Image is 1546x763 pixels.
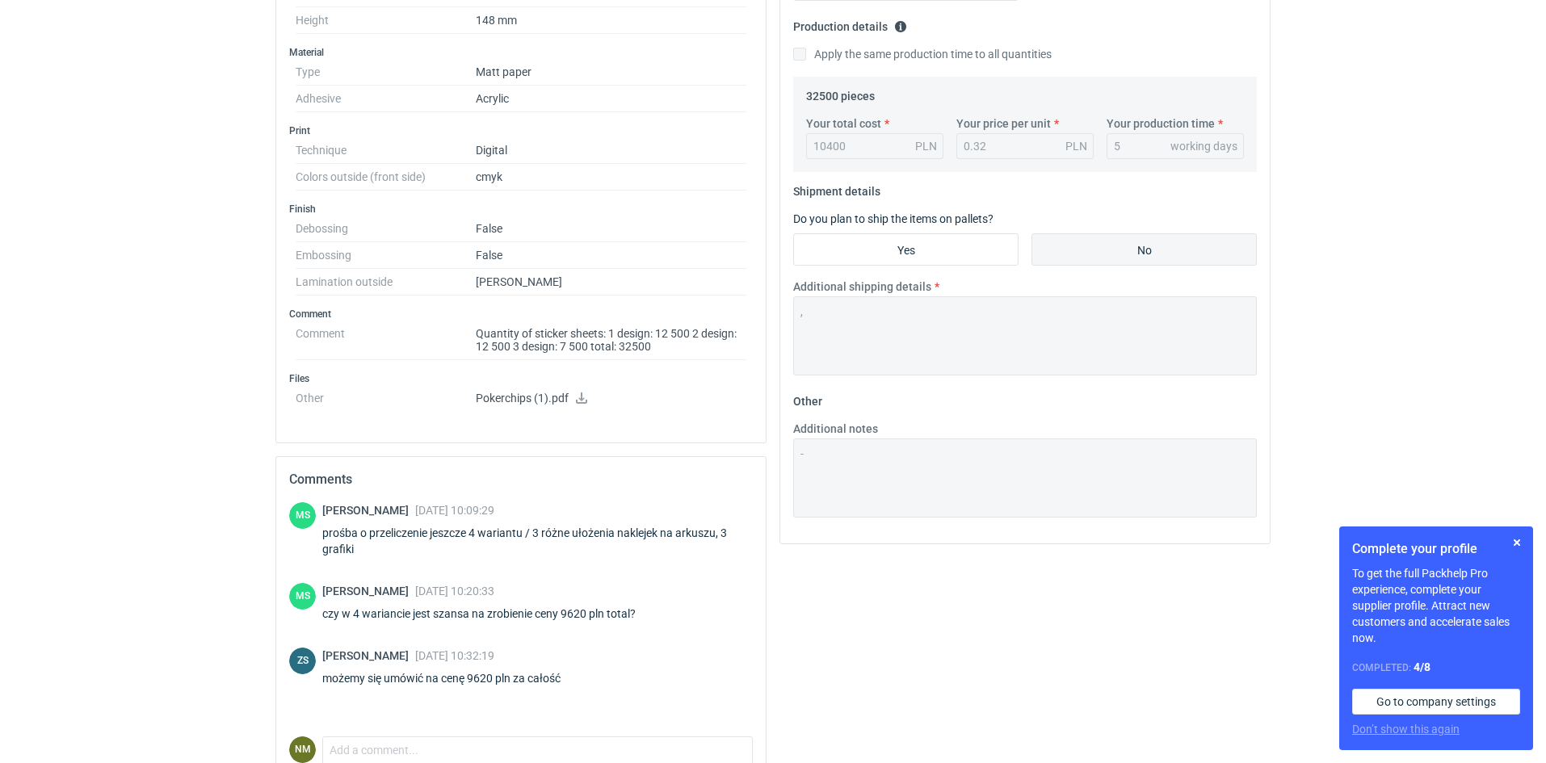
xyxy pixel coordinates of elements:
[289,736,316,763] figcaption: NM
[289,124,753,137] h3: Print
[296,86,476,112] dt: Adhesive
[793,279,931,295] label: Additional shipping details
[476,269,746,296] dd: [PERSON_NAME]
[793,388,822,408] legend: Other
[1065,138,1087,154] div: PLN
[289,372,753,385] h3: Files
[322,649,415,662] span: [PERSON_NAME]
[289,736,316,763] div: Natalia Mrozek
[415,649,494,662] span: [DATE] 10:32:19
[476,7,746,34] dd: 148 mm
[296,242,476,269] dt: Embossing
[296,7,476,34] dt: Height
[289,308,753,321] h3: Comment
[289,648,316,674] figcaption: ZS
[289,470,753,489] h2: Comments
[476,216,746,242] dd: False
[296,216,476,242] dt: Debossing
[793,178,880,198] legend: Shipment details
[476,137,746,164] dd: Digital
[793,46,1052,62] label: Apply the same production time to all quantities
[296,269,476,296] dt: Lamination outside
[289,583,316,610] figcaption: MS
[296,321,476,360] dt: Comment
[793,212,994,225] label: Do you plan to ship the items on pallets?
[296,59,476,86] dt: Type
[1352,659,1520,676] div: Completed:
[476,86,746,112] dd: Acrylic
[1170,138,1237,154] div: working days
[793,438,1257,518] textarea: -
[476,59,746,86] dd: Matt paper
[322,504,415,517] span: [PERSON_NAME]
[322,670,580,686] div: możemy się umówić na cenę 9620 pln za całość
[322,525,753,557] div: prośba o przeliczenie jeszcze 4 wariantu / 3 różne ułożenia naklejek na arkuszu, 3 grafiki
[289,502,316,529] figcaption: MS
[289,46,753,59] h3: Material
[806,115,881,132] label: Your total cost
[415,504,494,517] span: [DATE] 10:09:29
[289,583,316,610] div: Maciej Sikora
[806,83,875,103] legend: 32500 pieces
[1352,565,1520,646] p: To get the full Packhelp Pro experience, complete your supplier profile. Attract new customers an...
[1414,660,1430,673] strong: 4 / 8
[476,242,746,269] dd: False
[1507,533,1527,552] button: Skip for now
[296,137,476,164] dt: Technique
[956,115,1051,132] label: Your price per unit
[1352,689,1520,715] a: Go to company settings
[1352,539,1520,559] h1: Complete your profile
[476,392,746,406] p: Pokerchips (1).pdf
[915,138,937,154] div: PLN
[296,164,476,191] dt: Colors outside (front side)
[476,164,746,191] dd: cmyk
[322,606,655,622] div: czy w 4 wariancie jest szansa na zrobienie ceny 9620 pln total?
[289,648,316,674] div: Zuzanna Szygenda
[793,296,1257,375] textarea: ,
[289,502,316,529] div: Maciej Sikora
[1107,115,1215,132] label: Your production time
[476,321,746,360] dd: Quantity of sticker sheets: 1 design: 12 500 2 design: 12 500 3 design: 7 500 total: 32500
[289,203,753,216] h3: Finish
[415,585,494,597] span: [DATE] 10:20:33
[296,385,476,417] dt: Other
[793,14,907,33] legend: Production details
[793,421,878,437] label: Additional notes
[1352,721,1460,737] button: Don’t show this again
[322,585,415,597] span: [PERSON_NAME]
